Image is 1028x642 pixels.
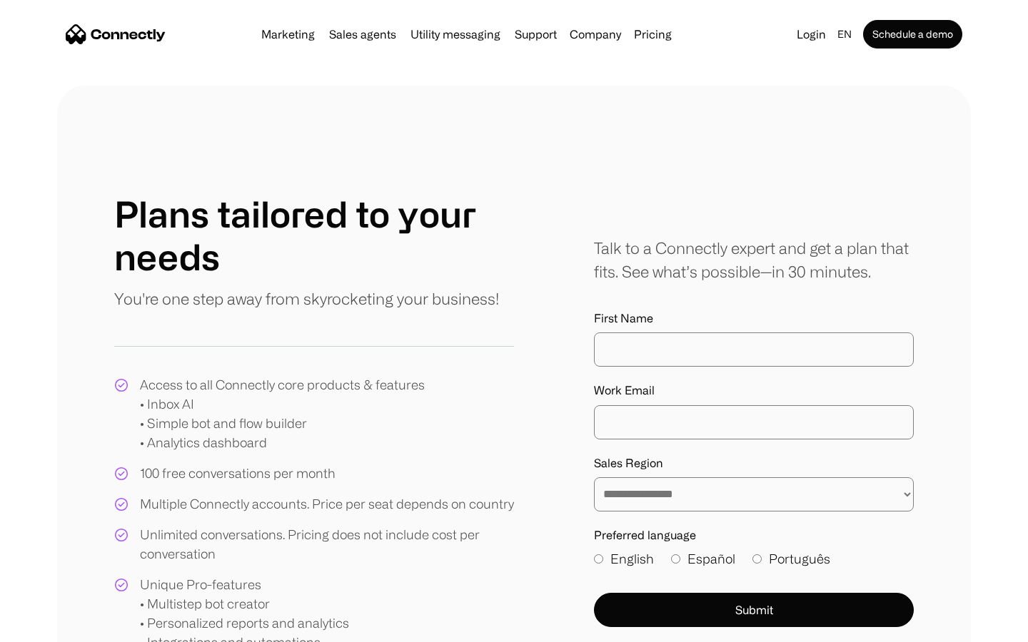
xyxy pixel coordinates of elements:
p: You're one step away from skyrocketing your business! [114,287,499,310]
input: English [594,554,603,564]
a: Utility messaging [405,29,506,40]
label: Sales Region [594,457,914,470]
label: English [594,549,654,569]
a: Support [509,29,563,40]
div: 100 free conversations per month [140,464,336,483]
ul: Language list [29,617,86,637]
a: Marketing [256,29,321,40]
div: Unlimited conversations. Pricing does not include cost per conversation [140,525,514,564]
div: en [837,24,852,44]
label: Work Email [594,384,914,397]
div: Access to all Connectly core products & features • Inbox AI • Simple bot and flow builder • Analy... [140,375,425,452]
label: Português [752,549,830,569]
label: First Name [594,312,914,325]
input: Português [752,554,762,564]
label: Español [671,549,735,569]
h1: Plans tailored to your needs [114,193,514,278]
aside: Language selected: English [14,616,86,637]
a: Pricing [628,29,677,40]
a: Sales agents [323,29,402,40]
div: Multiple Connectly accounts. Price per seat depends on country [140,494,514,514]
a: Schedule a demo [863,20,962,49]
a: Login [791,24,832,44]
div: Company [570,24,621,44]
input: Español [671,554,680,564]
label: Preferred language [594,529,914,542]
button: Submit [594,593,914,627]
div: Talk to a Connectly expert and get a plan that fits. See what’s possible—in 30 minutes. [594,236,914,283]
